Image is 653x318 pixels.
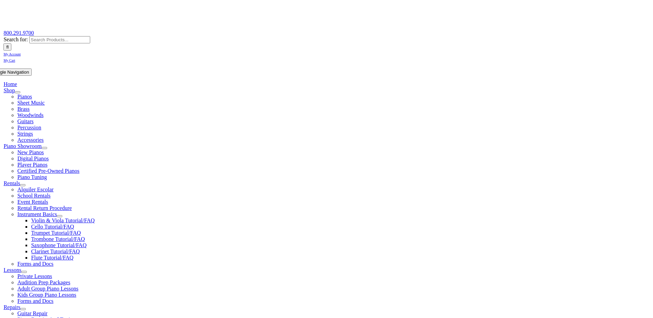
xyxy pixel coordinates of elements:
[3,57,15,63] a: My Cart
[3,304,20,310] a: Repairs
[3,81,17,87] a: Home
[17,162,48,168] a: Player Pianos
[17,193,50,199] a: School Rentals
[31,248,80,254] a: Clarinet Tutorial/FAQ
[3,59,15,62] span: My Cart
[3,143,42,149] a: Piano Showroom
[17,100,45,106] a: Sheet Music
[3,180,20,186] a: Rentals
[31,242,86,248] a: Saxophone Tutorial/FAQ
[20,184,25,186] button: Open submenu of Rentals
[17,292,76,298] a: Kids Group Piano Lessons
[3,36,28,42] span: Search for:
[17,125,41,130] a: Percussion
[17,156,49,161] a: Digital Pianos
[29,36,90,43] input: Search Products...
[17,106,30,112] a: Brass
[31,236,85,242] a: Trombone Tutorial/FAQ
[31,255,73,261] a: Flute Tutorial/FAQ
[17,94,32,99] a: Pianos
[17,279,70,285] a: Audition Prep Packages
[3,267,21,273] a: Lessons
[17,211,57,217] a: Instrument Basics
[20,308,26,310] button: Open submenu of Repairs
[42,147,47,149] button: Open submenu of Piano Showroom
[57,215,62,217] button: Open submenu of Instrument Basics
[3,43,11,51] input: Search
[17,205,72,211] a: Rental Return Procedure
[31,218,95,223] a: Violin & Viola Tutorial/FAQ
[17,261,53,267] a: Forms and Docs
[17,174,47,180] a: Piano Tuning
[3,52,21,56] span: My Account
[17,149,44,155] a: New Pianos
[17,137,43,143] a: Accessories
[3,87,15,93] a: Shop
[17,310,48,316] a: Guitar Repair
[3,30,34,36] a: 800.291.9700
[3,51,21,56] a: My Account
[17,118,33,124] a: Guitars
[17,199,48,205] a: Event Rentals
[17,187,53,192] a: Alquiler Escolar
[15,91,20,93] button: Open submenu of Shop
[17,298,53,304] a: Forms and Docs
[17,131,33,137] a: Strings
[21,271,27,273] button: Open submenu of Lessons
[31,230,81,236] a: Trumpet Tutorial/FAQ
[17,168,79,174] a: Certified Pre-Owned Pianos
[17,273,52,279] a: Private Lessons
[17,112,43,118] a: Woodwinds
[31,224,74,230] a: Cello Tutorial/FAQ
[17,286,78,291] a: Adult Group Piano Lessons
